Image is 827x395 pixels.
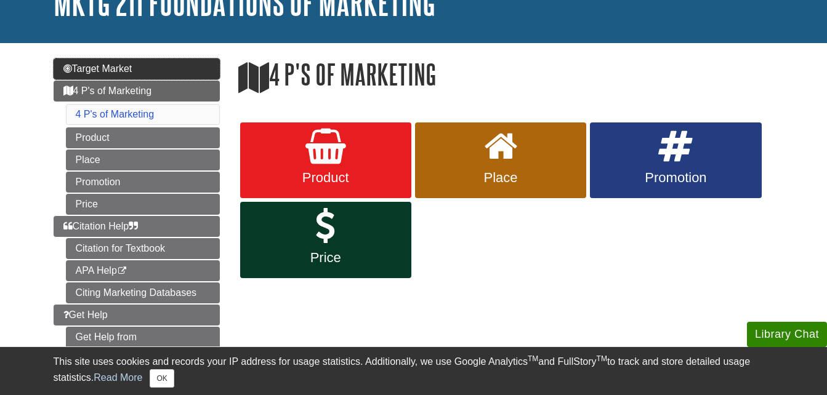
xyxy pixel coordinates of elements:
[590,122,761,199] a: Promotion
[76,109,155,119] a: 4 P's of Marketing
[240,202,411,278] a: Price
[528,354,538,363] sup: TM
[240,122,411,199] a: Product
[94,372,142,383] a: Read More
[747,322,827,347] button: Library Chat
[54,58,220,79] a: Target Market
[66,238,220,259] a: Citation for Textbook
[66,327,220,362] a: Get Help from [PERSON_NAME]
[599,170,752,186] span: Promotion
[54,81,220,102] a: 4 P's of Marketing
[66,150,220,170] a: Place
[66,260,220,281] a: APA Help
[249,170,402,186] span: Product
[117,267,127,275] i: This link opens in a new window
[238,58,774,93] h1: 4 P's of Marketing
[54,305,220,325] a: Get Help
[66,282,220,303] a: Citing Marketing Databases
[63,86,152,96] span: 4 P's of Marketing
[66,194,220,215] a: Price
[597,354,607,363] sup: TM
[424,170,577,186] span: Place
[150,369,174,388] button: Close
[66,172,220,193] a: Promotion
[66,127,220,148] a: Product
[63,63,132,74] span: Target Market
[415,122,586,199] a: Place
[54,354,774,388] div: This site uses cookies and records your IP address for usage statistics. Additionally, we use Goo...
[63,221,139,231] span: Citation Help
[63,309,108,320] span: Get Help
[249,250,402,266] span: Price
[54,216,220,237] a: Citation Help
